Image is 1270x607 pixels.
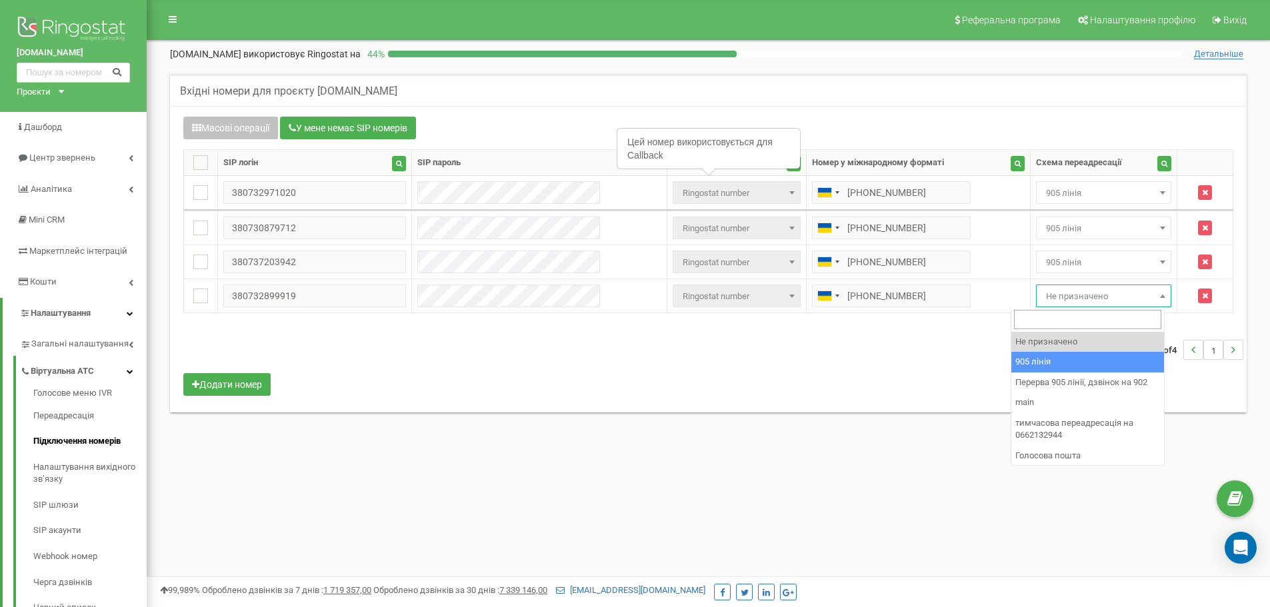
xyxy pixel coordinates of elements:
[1011,372,1164,393] li: Перерва 905 лінії, дзвінок на 902
[1036,217,1171,239] span: 905 лінія
[17,86,51,99] div: Проєкти
[160,585,200,595] span: 99,989%
[30,277,57,287] span: Кошти
[29,215,65,225] span: Mini CRM
[1036,181,1171,204] span: 905 лінія
[812,251,971,273] input: 050 123 4567
[1041,287,1167,306] span: Не призначено
[31,338,129,350] span: Загальні налаштування
[812,157,944,169] div: Номер у міжнародному форматі
[813,182,843,203] div: Telephone country code
[20,328,147,356] a: Загальні налаштування
[33,570,147,596] a: Черга дзвінків
[677,219,796,238] span: Ringostat number
[17,63,130,83] input: Пошук за номером
[1163,344,1172,356] span: of
[33,454,147,492] a: Налаштування вихідного зв’язку
[1090,15,1195,25] span: Налаштування профілю
[1036,285,1171,307] span: Не призначено
[29,153,95,163] span: Центр звернень
[1011,352,1164,372] li: 905 лінія
[20,356,147,383] a: Віртуальна АТС
[1011,392,1164,413] li: main
[170,47,361,61] p: [DOMAIN_NAME]
[183,373,271,396] button: Додати номер
[31,365,94,378] span: Віртуальна АТС
[618,129,799,168] div: Цей номер використовується для Callback
[243,49,361,59] span: використовує Ringostat на
[29,246,127,256] span: Маркетплейс інтеграцій
[812,181,971,204] input: 050 123 4567
[813,217,843,239] div: Telephone country code
[183,117,278,139] button: Масові операції
[1036,251,1171,273] span: 905 лінія
[1011,413,1164,446] li: тимчасова переадресація на 0662132944
[223,157,258,169] div: SIP логін
[1194,49,1243,59] span: Детальніше
[1011,332,1164,352] li: Не призначено
[1041,219,1167,238] span: 905 лінія
[813,285,843,306] div: Telephone country code
[812,285,971,307] input: 050 123 4567
[373,585,547,595] span: Оброблено дзвінків за 30 днів :
[1152,326,1243,373] nav: ...
[673,285,801,307] span: Ringostat number
[33,387,147,403] a: Голосове меню IVR
[202,585,371,595] span: Оброблено дзвінків за 7 днів :
[677,253,796,272] span: Ringostat number
[17,13,130,47] img: Ringostat logo
[33,428,147,454] a: Підключення номерів
[1203,340,1223,360] li: 1
[1225,532,1257,564] div: Open Intercom Messenger
[673,217,801,239] span: Ringostat number
[813,251,843,273] div: Telephone country code
[499,585,547,595] u: 7 339 146,00
[17,47,130,59] a: [DOMAIN_NAME]
[677,287,796,306] span: Ringostat number
[31,308,91,318] span: Налаштування
[1223,15,1247,25] span: Вихід
[1041,184,1167,203] span: 905 лінія
[412,150,667,176] th: SIP пароль
[1041,253,1167,272] span: 905 лінія
[3,298,147,329] a: Налаштування
[24,122,62,132] span: Дашборд
[180,85,397,97] h5: Вхідні номери для проєкту [DOMAIN_NAME]
[812,217,971,239] input: 050 123 4567
[280,117,416,139] button: У мене немає SIP номерів
[33,544,147,570] a: Webhook номер
[33,518,147,544] a: SIP акаунти
[33,492,147,518] a: SIP шлюзи
[673,251,801,273] span: Ringostat number
[556,585,705,595] a: [EMAIL_ADDRESS][DOMAIN_NAME]
[33,403,147,429] a: Переадресація
[962,15,1061,25] span: Реферальна програма
[361,47,388,61] p: 44 %
[31,184,72,194] span: Аналiтика
[673,181,801,204] span: Ringostat number
[1011,446,1164,466] li: Голосова пошта
[1036,157,1122,169] div: Схема переадресації
[677,184,796,203] span: Ringostat number
[1152,340,1183,360] span: 0-4 4
[323,585,371,595] u: 1 719 357,00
